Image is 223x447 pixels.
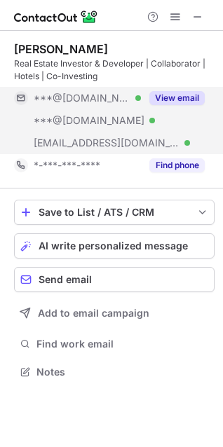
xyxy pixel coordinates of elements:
[14,301,215,326] button: Add to email campaign
[14,200,215,225] button: save-profile-one-click
[14,8,98,25] img: ContactOut v5.3.10
[14,42,108,56] div: [PERSON_NAME]
[39,274,92,285] span: Send email
[14,233,215,259] button: AI write personalized message
[34,92,130,104] span: ***@[DOMAIN_NAME]
[149,91,205,105] button: Reveal Button
[14,362,215,382] button: Notes
[36,338,209,350] span: Find work email
[14,267,215,292] button: Send email
[34,137,180,149] span: [EMAIL_ADDRESS][DOMAIN_NAME]
[39,240,188,252] span: AI write personalized message
[36,366,209,378] span: Notes
[149,158,205,172] button: Reveal Button
[38,308,149,319] span: Add to email campaign
[34,114,144,127] span: ***@[DOMAIN_NAME]
[14,57,215,83] div: Real Estate Investor & Developer | Collaborator | Hotels | Co-Investing
[39,207,190,218] div: Save to List / ATS / CRM
[14,334,215,354] button: Find work email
